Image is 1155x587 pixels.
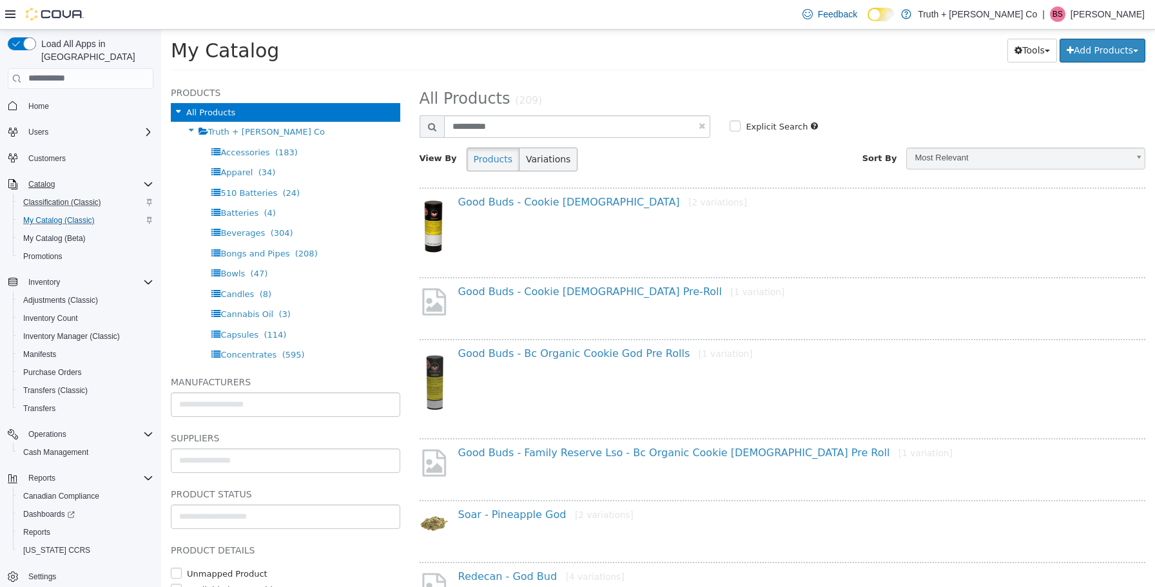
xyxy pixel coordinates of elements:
[258,318,287,389] img: 150
[23,367,82,378] span: Purchase Orders
[23,197,101,207] span: Classification (Classic)
[18,488,153,504] span: Canadian Compliance
[23,331,120,342] span: Inventory Manager (Classic)
[13,541,159,559] button: [US_STATE] CCRS
[18,293,103,308] a: Adjustments (Classic)
[3,175,159,193] button: Catalog
[59,300,97,310] span: Capsules
[23,124,53,140] button: Users
[414,480,472,490] small: [2 variations]
[918,6,1037,22] p: Truth + [PERSON_NAME] Co
[23,313,78,323] span: Inventory Count
[18,347,153,362] span: Manifests
[18,293,153,308] span: Adjustments (Classic)
[23,274,153,290] span: Inventory
[23,447,88,457] span: Cash Management
[97,138,115,148] span: (34)
[701,124,736,133] span: Sort By
[59,260,93,269] span: Candles
[3,273,159,291] button: Inventory
[23,538,106,551] label: Unmapped Product
[18,249,153,264] span: Promotions
[868,8,895,21] input: Dark Mode
[297,417,791,429] a: Good Buds - Family Reserve Lso - Bc Organic Cookie [DEMOGRAPHIC_DATA] Pre Roll[1 variation]
[13,381,159,399] button: Transfers (Classic)
[90,239,107,249] span: (47)
[297,166,586,178] a: Good Buds - Cookie [DEMOGRAPHIC_DATA][2 variations]
[23,215,95,226] span: My Catalog (Classic)
[59,239,84,249] span: Bowls
[121,159,139,168] span: (24)
[18,347,61,362] a: Manifests
[28,127,48,137] span: Users
[846,9,896,33] button: Tools
[1042,6,1045,22] p: |
[23,98,153,114] span: Home
[306,118,358,142] button: Products
[28,179,55,189] span: Catalog
[28,153,66,164] span: Customers
[23,99,54,114] a: Home
[103,178,115,188] span: (4)
[102,300,125,310] span: (114)
[297,318,592,330] a: Good Buds - Bc Organic Cookie God Pre Rolls[1 variation]
[297,256,624,268] a: Good Buds - Cookie [DEMOGRAPHIC_DATA] Pre-Roll[1 variation]
[297,479,472,491] a: Soar - Pineapple God[2 variations]
[18,383,153,398] span: Transfers (Classic)
[10,513,239,528] h5: Product Details
[258,418,287,449] img: missing-image.png
[797,1,862,27] a: Feedback
[134,219,157,229] span: (208)
[898,9,984,33] button: Add Products
[3,567,159,586] button: Settings
[18,311,83,326] a: Inventory Count
[13,523,159,541] button: Reports
[737,418,791,428] small: [1 variation]
[13,309,159,327] button: Inventory Count
[258,256,287,288] img: missing-image.png
[110,198,132,208] span: (304)
[10,345,239,360] h5: Manufacturers
[23,554,117,567] label: Available by Dropship
[258,479,287,508] img: 150
[28,101,49,111] span: Home
[18,231,153,246] span: My Catalog (Beta)
[23,569,61,584] a: Settings
[18,213,153,228] span: My Catalog (Classic)
[23,427,72,442] button: Operations
[258,167,287,227] img: 150
[527,168,586,178] small: [2 variations]
[358,118,416,142] button: Variations
[18,195,153,210] span: Classification (Classic)
[570,257,624,267] small: [1 variation]
[28,473,55,483] span: Reports
[13,327,159,345] button: Inventory Manager (Classic)
[99,260,110,269] span: (8)
[10,55,239,71] h5: Products
[28,572,56,582] span: Settings
[1053,6,1063,22] span: BS
[23,491,99,501] span: Canadian Compliance
[13,363,159,381] button: Purchase Orders
[18,213,100,228] a: My Catalog (Classic)
[23,151,71,166] a: Customers
[13,291,159,309] button: Adjustments (Classic)
[23,251,63,262] span: Promotions
[59,178,97,188] span: Batteries
[23,177,60,192] button: Catalog
[23,568,153,584] span: Settings
[18,249,68,264] a: Promotions
[23,177,153,192] span: Catalog
[745,118,984,140] a: Most Relevant
[3,149,159,168] button: Customers
[3,123,159,141] button: Users
[47,97,164,107] span: Truth + [PERSON_NAME] Co
[18,383,93,398] a: Transfers (Classic)
[13,193,159,211] button: Classification (Classic)
[28,429,66,439] span: Operations
[18,445,93,460] a: Cash Management
[18,329,125,344] a: Inventory Manager (Classic)
[13,443,159,461] button: Cash Management
[538,319,592,329] small: [1 variation]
